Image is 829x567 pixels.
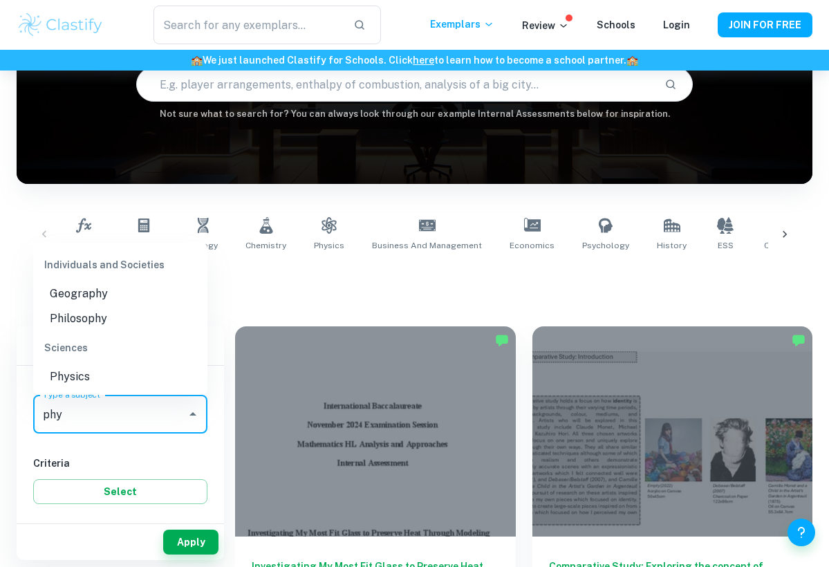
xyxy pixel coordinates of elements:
img: Clastify logo [17,11,104,39]
button: Help and Feedback [788,519,815,546]
a: here [413,55,434,66]
span: 🏫 [626,55,638,66]
button: JOIN FOR FREE [718,12,812,37]
li: Philosophy [33,306,207,331]
span: 🏫 [191,55,203,66]
span: Economics [510,239,555,252]
div: Sciences [33,331,207,364]
h6: We just launched Clastify for Schools. Click to learn how to become a school partner. [3,53,826,68]
input: Search for any exemplars... [153,6,343,44]
div: Individuals and Societies [33,248,207,281]
h6: Not sure what to search for? You can always look through our example Internal Assessments below f... [17,107,812,121]
button: Select [33,479,207,504]
span: Math AA [66,239,101,252]
a: Login [663,19,690,30]
button: Apply [163,530,218,555]
span: Math AI [129,239,159,252]
a: Schools [597,19,635,30]
h6: Filter exemplars [17,326,224,365]
span: Business and Management [372,239,482,252]
li: Geography [33,281,207,306]
p: Review [522,18,569,33]
span: ESS [718,239,734,252]
span: Chemistry [245,239,286,252]
button: Close [183,405,203,424]
img: Marked [792,333,805,347]
span: History [657,239,687,252]
h6: Criteria [33,456,207,471]
h1: All IA Examples [57,268,773,293]
span: Biology [187,239,218,252]
p: Exemplars [430,17,494,32]
button: Search [659,73,682,96]
img: Marked [495,333,509,347]
span: Psychology [582,239,629,252]
span: Physics [314,239,344,252]
input: E.g. player arrangements, enthalpy of combustion, analysis of a big city... [137,65,654,104]
li: Physics [33,364,207,389]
